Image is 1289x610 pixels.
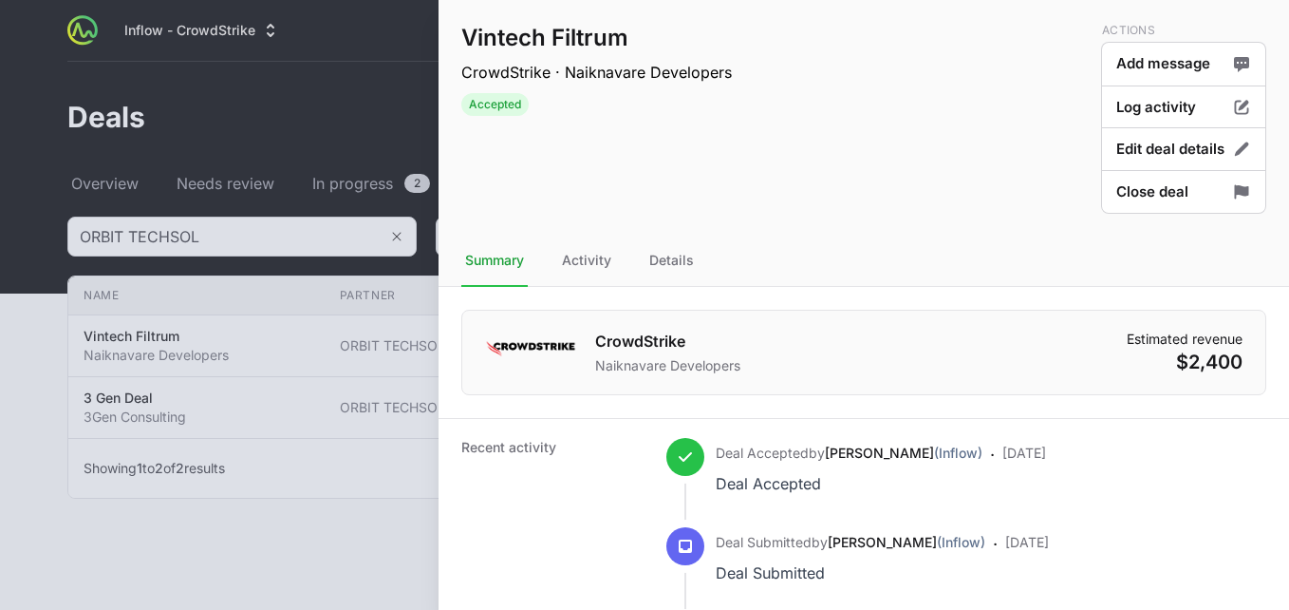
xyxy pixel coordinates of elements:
[1002,445,1046,461] time: [DATE]
[828,534,985,550] a: [PERSON_NAME](Inflow)
[1127,349,1242,375] dd: $2,400
[716,470,982,497] div: Deal Accepted
[595,356,740,375] p: Naiknavare Developers
[1101,86,1266,130] button: Log activity
[461,23,732,53] h1: Vintech Filtrum
[934,445,982,461] span: (Inflow)
[1101,127,1266,172] button: Edit deal details
[716,444,982,463] p: by
[461,236,528,287] div: Summary
[937,534,985,550] span: (Inflow)
[1101,170,1266,215] button: Close deal
[439,236,1289,287] nav: Tabs
[993,531,998,586] span: ·
[1101,42,1266,86] button: Add message
[595,330,740,353] h1: CrowdStrike
[1127,330,1242,349] dt: Estimated revenue
[716,534,812,550] span: Deal Submitted
[558,236,615,287] div: Activity
[1102,23,1266,38] p: Actions
[990,442,995,497] span: ·
[461,61,732,84] p: CrowdStrike · Naiknavare Developers
[825,445,982,461] a: [PERSON_NAME](Inflow)
[485,330,576,368] img: CrowdStrike
[716,533,985,552] p: by
[1005,534,1049,550] time: [DATE]
[1101,23,1266,213] div: Deal actions
[716,445,809,461] span: Deal Accepted
[645,236,698,287] div: Details
[716,560,985,586] div: Deal Submitted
